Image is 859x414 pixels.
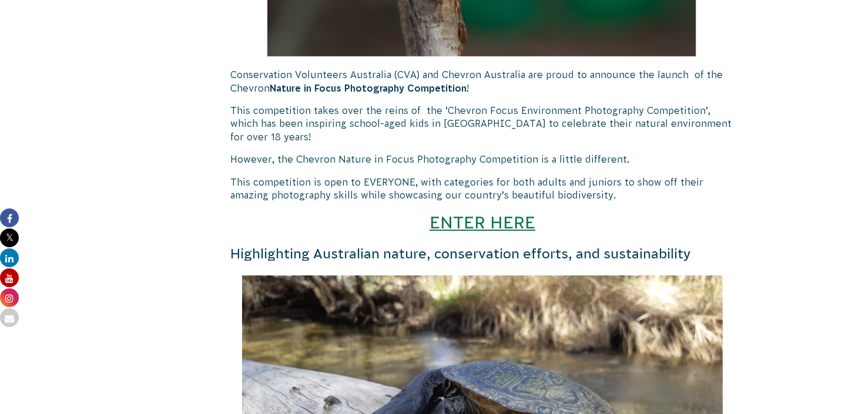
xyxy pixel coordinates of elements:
[230,104,734,143] p: This competition takes over the reins of the ‘Chevron Focus Environment Photography Competition’,...
[230,153,734,166] p: However, the Chevron Nature in Focus Photography Competition is a little different.
[230,68,734,95] p: Conservation Volunteers Australia (CVA) and Chevron Australia are proud to announce the launch of...
[230,176,734,202] p: This competition is open to EVERYONE, with categories for both adults and juniors to show off the...
[429,213,535,232] a: ENTER HERE
[230,246,691,261] span: Highlighting Australian nature, conservation efforts, and sustainability
[270,83,467,93] strong: Nature in Focus Photography Competition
